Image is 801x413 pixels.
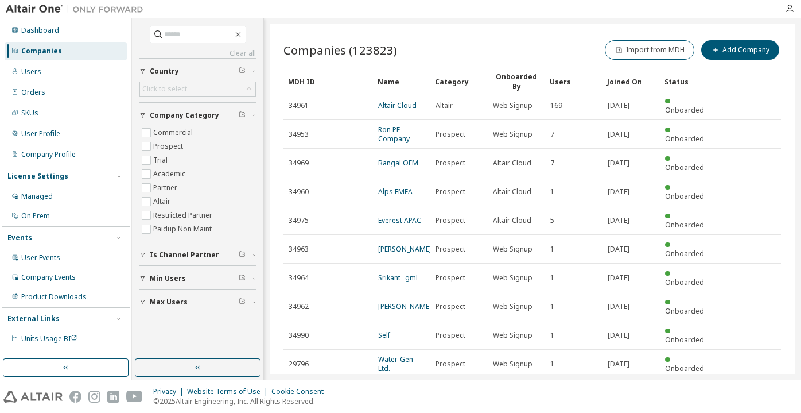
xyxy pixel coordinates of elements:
[608,187,629,196] span: [DATE]
[665,191,704,201] span: Onboarded
[665,220,704,230] span: Onboarded
[239,274,246,283] span: Clear filter
[605,40,694,60] button: Import from MDH
[142,84,187,94] div: Click to select
[493,159,531,168] span: Altair Cloud
[664,72,713,91] div: Status
[550,72,598,91] div: Users
[21,47,62,56] div: Companies
[493,130,532,139] span: Web Signup
[378,125,410,144] a: Ron PE Company
[492,72,541,91] div: Onboarded By
[140,82,255,96] div: Click to select
[436,273,465,283] span: Prospect
[608,101,629,110] span: [DATE]
[550,302,554,311] span: 1
[378,101,417,110] a: Altair Cloud
[153,153,170,167] label: Trial
[378,215,421,225] a: Everest APAC
[493,360,532,369] span: Web Signup
[378,273,418,283] a: Srikant _gml
[550,360,554,369] span: 1
[6,3,149,15] img: Altair One
[550,273,554,283] span: 1
[21,26,59,35] div: Dashboard
[378,158,418,168] a: Bangal OEM
[493,273,532,283] span: Web Signup
[239,67,246,76] span: Clear filter
[69,391,81,403] img: facebook.svg
[607,72,655,91] div: Joined On
[608,159,629,168] span: [DATE]
[21,129,60,138] div: User Profile
[150,111,219,120] span: Company Category
[436,159,465,168] span: Prospect
[150,274,186,283] span: Min Users
[608,130,629,139] span: [DATE]
[550,130,554,139] span: 7
[153,126,195,140] label: Commercial
[665,277,704,287] span: Onboarded
[436,302,465,311] span: Prospect
[139,59,256,84] button: Country
[139,49,256,58] a: Clear all
[150,67,179,76] span: Country
[289,245,309,254] span: 34963
[493,187,531,196] span: Altair Cloud
[271,387,330,396] div: Cookie Consent
[436,360,465,369] span: Prospect
[239,111,246,120] span: Clear filter
[493,216,531,225] span: Altair Cloud
[21,67,41,76] div: Users
[550,216,554,225] span: 5
[665,163,704,172] span: Onboarded
[153,195,173,209] label: Altair
[436,187,465,196] span: Prospect
[436,101,453,110] span: Altair
[239,250,246,260] span: Clear filter
[21,192,53,201] div: Managed
[153,209,215,222] label: Restricted Partner
[493,101,532,110] span: Web Signup
[139,266,256,291] button: Min Users
[139,242,256,268] button: Is Channel Partner
[378,330,390,340] a: Self
[665,134,704,144] span: Onboarded
[550,187,554,196] span: 1
[150,250,219,260] span: Is Channel Partner
[7,233,32,242] div: Events
[21,88,45,97] div: Orders
[550,245,554,254] span: 1
[7,314,60,323] div: External Links
[153,222,214,236] label: Paidup Non Maint
[7,172,68,181] div: License Settings
[288,72,368,91] div: MDH ID
[21,211,50,221] div: On Prem
[435,72,483,91] div: Category
[550,101,562,110] span: 169
[608,360,629,369] span: [DATE]
[378,72,426,91] div: Name
[126,391,143,403] img: youtube.svg
[608,245,629,254] span: [DATE]
[21,334,77,343] span: Units Usage BI
[289,101,309,110] span: 34961
[701,40,779,60] button: Add Company
[608,302,629,311] span: [DATE]
[665,306,704,316] span: Onboarded
[436,216,465,225] span: Prospect
[665,105,704,115] span: Onboarded
[289,331,309,340] span: 34990
[378,302,431,311] a: [PERSON_NAME]
[550,331,554,340] span: 1
[378,187,413,196] a: Alps EMEA
[153,181,180,195] label: Partner
[378,244,431,254] a: [PERSON_NAME]
[21,273,76,282] div: Company Events
[550,159,554,168] span: 7
[436,130,465,139] span: Prospect
[289,187,309,196] span: 34960
[88,391,100,403] img: instagram.svg
[153,140,185,153] label: Prospect
[289,130,309,139] span: 34953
